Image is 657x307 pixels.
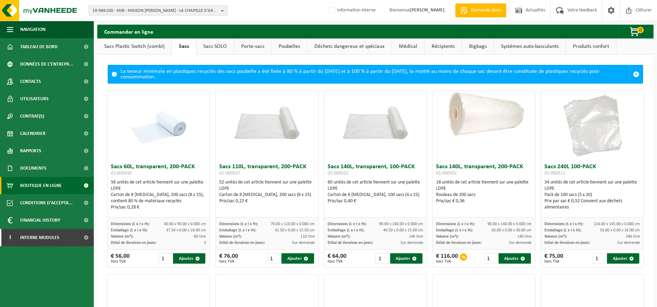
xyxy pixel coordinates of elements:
span: Volume (m³): [436,234,459,239]
h3: Sacs 110L, transparent, 200-PACK [219,164,315,178]
a: Déchets dangereux et spéciaux [307,39,392,54]
h3: Sacs 60L, transparent, 200-PACK [111,164,206,178]
span: Emballage (L x l x H): [111,228,148,232]
div: LDPE [436,186,532,192]
span: Sur demande [509,241,532,245]
span: 42.50 x 0.00 x 15.50 cm [275,228,315,232]
div: Carton de 8 [MEDICAL_DATA], 100 sacs (4 x 25) [328,192,423,198]
span: Dimensions (L x l x H): [219,222,258,226]
div: Prix/sac € 0,36 [436,198,532,204]
div: 34 unités de cet article tiennent sur une palette [544,179,640,211]
span: 60.00 x 90.00 x 0.000 cm [164,222,206,226]
span: Délai de livraison en jours: [544,241,590,245]
a: Porte-sacs [234,39,271,54]
span: Tableau de bord [20,38,58,56]
label: Information interne [327,5,376,16]
div: LDPE [328,186,423,192]
div: Carton de 8 [MEDICAL_DATA], 200 sacs (8 x 25), contient 80 % de matériaux recyclés [111,192,206,204]
span: Sur demande [401,241,423,245]
a: Sluit melding [629,65,643,83]
span: 110 litre [301,234,315,239]
div: Prix/sac 0,40 € [328,198,423,204]
span: Documents [20,160,47,177]
h2: Commander en ligne [97,25,160,38]
span: 01-000551 [436,171,457,176]
h3: Sacs 140L, transparent, 200-PACK [436,164,532,178]
span: I [7,229,13,246]
h3: Sacs 240L 100-PACK [544,164,640,178]
div: Pack de 100 sacs (5 x 20) [544,192,640,198]
a: Récipients [425,39,462,54]
div: Prix/sac 0,28 € [111,204,206,211]
span: Sur demande [292,241,315,245]
div: € 56,00 [111,253,130,264]
span: hors TVA [328,259,346,264]
button: 0 [618,25,653,39]
a: Produits confort [566,39,616,54]
div: € 75,00 [544,253,563,264]
span: 40.50 x 0.00 x 15.00 cm [383,228,423,232]
span: Volume (m³): [544,234,567,239]
span: Dimensions (L x l x H): [328,222,367,226]
div: La teneur minimale en plastiques recyclés des sacs poubelle a été fixée à 80 % à partir du [DATE]... [121,65,629,83]
span: Dimensions (L x l x H): [436,222,475,226]
div: LDPE [111,186,206,192]
div: Prix/sac 0,22 € [219,198,315,204]
button: Ajouter [390,253,422,264]
span: Délai de livraison en jours: [328,241,373,245]
input: 1 [267,253,281,264]
span: Volume (m³): [219,234,242,239]
span: 0 [637,27,644,33]
span: Utilisateurs [20,90,49,108]
span: 240 litre [626,234,640,239]
span: 10-986100 - MJB - MAISON [PERSON_NAME] - LA CHAPELLE D'ARMENTIERES [92,6,218,16]
a: Sacs [172,39,196,54]
span: 01-000511 [544,171,565,176]
div: € 116,00 [436,253,458,264]
span: Interne modules [20,229,59,246]
span: Emballage (L x l x H): [328,228,364,232]
span: Sur demande [617,241,640,245]
a: Systèmes auto-basculants [494,39,566,54]
a: Poubelles [272,39,307,54]
span: 3 [204,241,206,245]
div: 18 unités de cet article tiennent sur une palette [436,179,532,204]
div: 60 unités de cet article tiennent sur une palette [328,179,423,204]
span: 01-000430 [111,171,132,176]
span: 01-000547 [219,171,240,176]
span: Données de l'entrepr... [20,56,73,73]
span: hors TVA [544,259,563,264]
button: Ajouter [281,253,314,264]
span: Délai de livraison en jours: [219,241,265,245]
input: 1 [592,253,606,264]
a: Médical [392,39,424,54]
span: 37.50 x 0.00 x 16.00 cm [166,228,206,232]
span: Volume (m³): [328,234,350,239]
span: Emballage (L x l x H): [436,228,473,232]
div: Rouleau de 200 sacs [436,192,532,198]
span: Volume (m³): [111,234,133,239]
span: Navigation [20,21,46,38]
a: Demande devis [455,3,506,17]
div: 52 unités de cet article tiennent sur une palette [219,179,315,204]
img: 01-000511 [558,91,627,160]
span: 90.00 x 140.00 x 0.000 cm [487,222,532,226]
span: 140 litre [517,234,532,239]
span: 70.00 x 110.00 x 0.000 cm [271,222,315,226]
div: € 64,00 [328,253,346,264]
span: Contrat(s) [20,108,44,125]
button: Ajouter [173,253,205,264]
span: Délai de livraison en jours: [111,241,156,245]
span: Rapports [20,142,41,160]
span: Boutique en ligne [20,177,62,194]
span: hors TVA [111,259,130,264]
span: 60 litre [194,234,206,239]
span: 01-000552 [328,171,348,176]
span: Emballage (L x l x H): [219,228,256,232]
span: 90.00 x 140.00 x 0.000 cm [379,222,423,226]
button: Ajouter [499,253,531,264]
div: Carton de 8 [MEDICAL_DATA], 200 sacs (8 x 25) [219,192,315,198]
span: Contacts [20,73,41,90]
span: hors TVA [436,259,458,264]
a: Sacs SOLO [196,39,234,54]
